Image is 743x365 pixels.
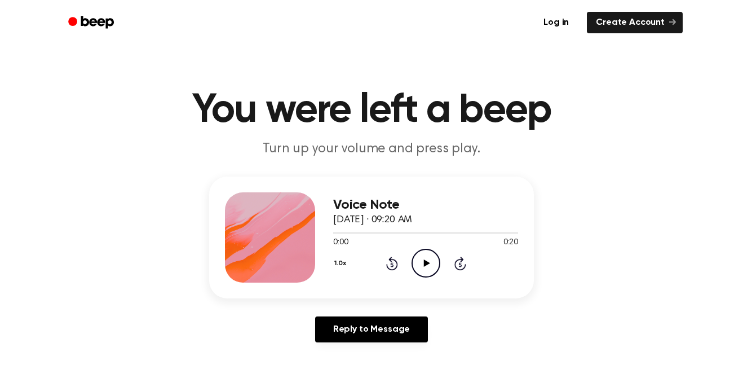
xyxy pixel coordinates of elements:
button: 1.0x [333,254,350,273]
h3: Voice Note [333,197,518,213]
span: 0:20 [503,237,518,249]
a: Create Account [587,12,683,33]
a: Log in [532,10,580,36]
a: Reply to Message [315,316,428,342]
span: [DATE] · 09:20 AM [333,215,412,225]
span: 0:00 [333,237,348,249]
h1: You were left a beep [83,90,660,131]
a: Beep [60,12,124,34]
p: Turn up your volume and press play. [155,140,588,159]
